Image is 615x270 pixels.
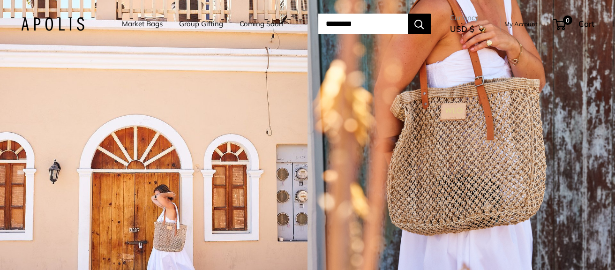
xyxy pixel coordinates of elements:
[450,24,474,34] span: USD $
[179,17,223,30] a: Group Gifting
[450,11,484,24] span: Currency
[578,19,594,29] span: Cart
[318,14,408,34] input: Search...
[240,17,283,30] a: Coming Soon
[21,17,84,31] img: Apolis
[450,22,484,37] button: USD $
[504,18,538,30] a: My Account
[562,15,572,25] span: 0
[122,17,163,30] a: Market Bags
[554,16,594,31] a: 0 Cart
[408,14,431,34] button: Search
